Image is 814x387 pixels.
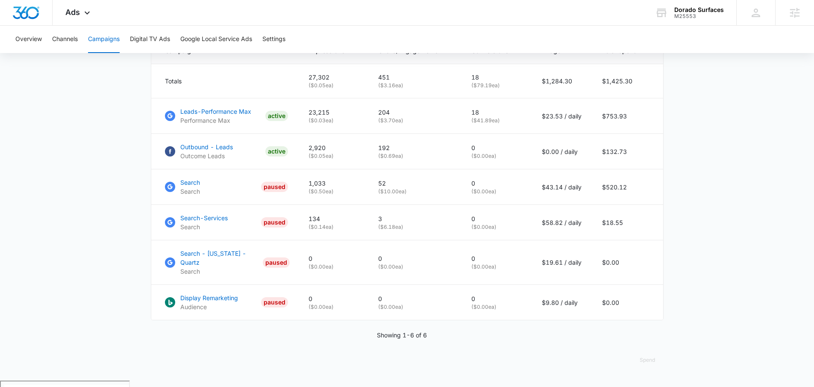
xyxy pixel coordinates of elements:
img: tab_domain_overview_orange.svg [23,50,30,56]
p: Search [180,187,200,196]
img: Google Ads [165,257,175,268]
span: Ads [65,8,80,17]
div: PAUSED [261,217,288,227]
p: 2,920 [309,143,358,152]
div: Totals [165,77,288,86]
td: $1,425.30 [592,64,663,98]
p: 451 [378,73,451,82]
p: ( $0.00 ea) [471,223,521,231]
p: 0 [378,254,451,263]
p: Search [180,267,260,276]
p: 1,033 [309,179,358,188]
p: ( $79.19 ea) [471,82,521,89]
img: Google Ads [165,217,175,227]
p: 18 [471,73,521,82]
div: PAUSED [261,297,288,307]
p: 3 [378,214,451,223]
img: Bing [165,297,175,307]
img: website_grey.svg [14,22,21,29]
button: Digital TV Ads [130,26,170,53]
td: $132.73 [592,134,663,169]
p: $1,284.30 [542,77,582,86]
p: 204 [378,108,451,117]
p: Leads-Performance Max [180,107,251,116]
p: ( $6.18 ea) [378,223,451,231]
p: Performance Max [180,116,251,125]
a: BingDisplay RemarketingAudiencePAUSED [165,293,288,311]
p: ( $0.00 ea) [309,303,358,311]
button: Google Local Service Ads [180,26,252,53]
td: $753.93 [592,98,663,134]
td: $520.12 [592,169,663,205]
button: Channels [52,26,78,53]
img: logo_orange.svg [14,14,21,21]
p: ( $0.50 ea) [309,188,358,195]
p: Audience [180,302,238,311]
p: 0 [471,214,521,223]
div: Keywords by Traffic [94,50,144,56]
img: tab_keywords_by_traffic_grey.svg [85,50,92,56]
div: Domain: [DOMAIN_NAME] [22,22,94,29]
p: ( $3.16 ea) [378,82,451,89]
p: ( $0.00 ea) [471,152,521,160]
p: ( $0.00 ea) [471,303,521,311]
p: $19.61 / daily [542,258,582,267]
p: 0 [471,179,521,188]
p: Search-Services [180,213,228,222]
p: Outbound - Leads [180,142,233,151]
p: 52 [378,179,451,188]
td: $0.00 [592,285,663,320]
div: v 4.0.25 [24,14,42,21]
div: ACTIVE [265,111,288,121]
button: Campaigns [88,26,120,53]
div: PAUSED [263,257,290,268]
p: 0 [471,294,521,303]
p: Search - [US_STATE] - Quartz [180,249,260,267]
p: ( $0.00 ea) [309,263,358,271]
a: Google AdsSearch - [US_STATE] - QuartzSearchPAUSED [165,249,288,276]
p: Showing 1-6 of 6 [377,331,427,340]
p: 0 [309,254,358,263]
img: Facebook [165,146,175,157]
p: 192 [378,143,451,152]
p: 18 [471,108,521,117]
p: ( $0.14 ea) [309,223,358,231]
p: $9.80 / daily [542,298,582,307]
a: FacebookOutbound - LeadsOutcome LeadsACTIVE [165,142,288,160]
p: 23,215 [309,108,358,117]
p: Display Remarketing [180,293,238,302]
p: ( $10.00 ea) [378,188,451,195]
p: ( $0.00 ea) [378,303,451,311]
p: ( $0.00 ea) [471,263,521,271]
a: Google AdsSearch-ServicesSearchPAUSED [165,213,288,231]
img: Google Ads [165,111,175,121]
div: Domain Overview [32,50,76,56]
button: Settings [262,26,285,53]
p: $43.14 / daily [542,183,582,192]
p: ( $0.69 ea) [378,152,451,160]
p: ( $0.00 ea) [378,263,451,271]
div: PAUSED [261,182,288,192]
p: 0 [309,294,358,303]
p: ( $0.00 ea) [471,188,521,195]
p: 134 [309,214,358,223]
p: 0 [378,294,451,303]
td: $18.55 [592,205,663,240]
p: Outcome Leads [180,151,233,160]
p: Search [180,178,200,187]
p: $23.53 / daily [542,112,582,121]
p: 0 [471,143,521,152]
p: $0.00 / daily [542,147,582,156]
img: Google Ads [165,182,175,192]
p: ( $0.05 ea) [309,152,358,160]
td: $0.00 [592,240,663,285]
button: Overview [15,26,42,53]
div: ACTIVE [265,146,288,157]
p: Search [180,222,228,231]
p: ( $3.70 ea) [378,117,451,124]
p: $58.82 / daily [542,218,582,227]
div: account name [674,6,724,13]
button: Spend [631,350,664,370]
p: 0 [471,254,521,263]
p: ( $0.05 ea) [309,82,358,89]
